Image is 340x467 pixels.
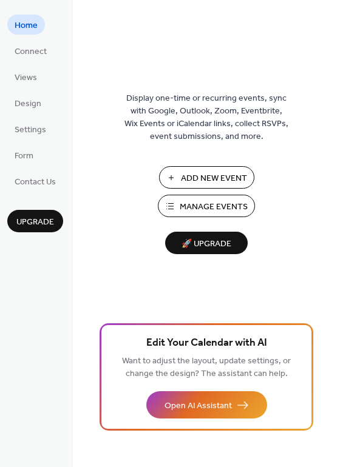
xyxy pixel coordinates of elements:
[122,353,291,382] span: Want to adjust the layout, update settings, or change the design? The assistant can help.
[7,67,44,87] a: Views
[181,172,247,185] span: Add New Event
[15,72,37,84] span: Views
[180,201,248,213] span: Manage Events
[146,335,267,352] span: Edit Your Calendar with AI
[7,210,63,232] button: Upgrade
[15,98,41,110] span: Design
[165,232,248,254] button: 🚀 Upgrade
[7,119,53,139] a: Settings
[15,124,46,136] span: Settings
[16,216,54,229] span: Upgrade
[158,195,255,217] button: Manage Events
[172,236,240,252] span: 🚀 Upgrade
[165,400,232,412] span: Open AI Assistant
[7,145,41,165] a: Form
[7,15,45,35] a: Home
[7,171,63,191] a: Contact Us
[159,166,254,189] button: Add New Event
[15,45,47,58] span: Connect
[7,41,54,61] a: Connect
[15,19,38,32] span: Home
[7,93,49,113] a: Design
[15,150,33,163] span: Form
[15,176,56,189] span: Contact Us
[124,92,288,143] span: Display one-time or recurring events, sync with Google, Outlook, Zoom, Eventbrite, Wix Events or ...
[146,391,267,418] button: Open AI Assistant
